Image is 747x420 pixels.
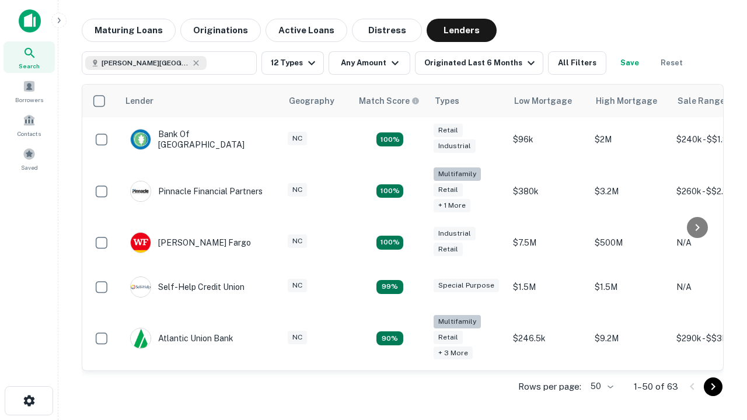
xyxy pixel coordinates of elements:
[589,85,671,117] th: High Mortgage
[434,315,481,328] div: Multifamily
[434,167,481,181] div: Multifamily
[21,163,38,172] span: Saved
[507,85,589,117] th: Low Mortgage
[518,380,581,394] p: Rows per page:
[131,328,151,348] img: picture
[102,58,189,68] span: [PERSON_NAME][GEOGRAPHIC_DATA], [GEOGRAPHIC_DATA]
[180,19,261,42] button: Originations
[434,139,476,153] div: Industrial
[435,94,459,108] div: Types
[428,85,507,117] th: Types
[507,162,589,220] td: $380k
[589,309,671,368] td: $9.2M
[589,220,671,265] td: $500M
[589,265,671,309] td: $1.5M
[376,184,403,198] div: Matching Properties: 20, hasApolloMatch: undefined
[131,233,151,253] img: picture
[376,236,403,250] div: Matching Properties: 14, hasApolloMatch: undefined
[678,94,725,108] div: Sale Range
[434,346,473,360] div: + 3 more
[130,181,263,202] div: Pinnacle Financial Partners
[653,51,690,75] button: Reset
[424,56,538,70] div: Originated Last 6 Months
[19,61,40,71] span: Search
[118,85,282,117] th: Lender
[634,380,678,394] p: 1–50 of 63
[19,9,41,33] img: capitalize-icon.png
[82,19,176,42] button: Maturing Loans
[4,41,55,73] a: Search
[415,51,543,75] button: Originated Last 6 Months
[261,51,324,75] button: 12 Types
[514,94,572,108] div: Low Mortgage
[507,309,589,368] td: $246.5k
[376,132,403,146] div: Matching Properties: 15, hasApolloMatch: undefined
[282,85,352,117] th: Geography
[15,95,43,104] span: Borrowers
[288,132,307,145] div: NC
[4,75,55,107] a: Borrowers
[289,94,334,108] div: Geography
[589,117,671,162] td: $2M
[288,331,307,344] div: NC
[434,199,470,212] div: + 1 more
[18,129,41,138] span: Contacts
[376,280,403,294] div: Matching Properties: 11, hasApolloMatch: undefined
[288,235,307,248] div: NC
[359,94,417,107] h6: Match Score
[130,232,251,253] div: [PERSON_NAME] Fargo
[376,331,403,345] div: Matching Properties: 10, hasApolloMatch: undefined
[434,227,476,240] div: Industrial
[704,377,722,396] button: Go to next page
[352,19,422,42] button: Distress
[4,143,55,174] a: Saved
[427,19,497,42] button: Lenders
[131,277,151,297] img: picture
[125,94,153,108] div: Lender
[434,279,499,292] div: Special Purpose
[4,109,55,141] a: Contacts
[507,265,589,309] td: $1.5M
[548,51,606,75] button: All Filters
[266,19,347,42] button: Active Loans
[589,162,671,220] td: $3.2M
[586,378,615,395] div: 50
[507,117,589,162] td: $96k
[288,183,307,197] div: NC
[611,51,648,75] button: Save your search to get updates of matches that match your search criteria.
[329,51,410,75] button: Any Amount
[352,85,428,117] th: Capitalize uses an advanced AI algorithm to match your search with the best lender. The match sco...
[507,220,589,265] td: $7.5M
[130,129,270,150] div: Bank Of [GEOGRAPHIC_DATA]
[130,276,245,297] div: Self-help Credit Union
[359,94,420,107] div: Capitalize uses an advanced AI algorithm to match your search with the best lender. The match sco...
[130,328,233,349] div: Atlantic Union Bank
[288,279,307,292] div: NC
[434,243,463,256] div: Retail
[434,183,463,197] div: Retail
[434,331,463,344] div: Retail
[434,124,463,137] div: Retail
[131,181,151,201] img: picture
[596,94,657,108] div: High Mortgage
[689,289,747,345] iframe: Chat Widget
[131,129,151,149] img: picture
